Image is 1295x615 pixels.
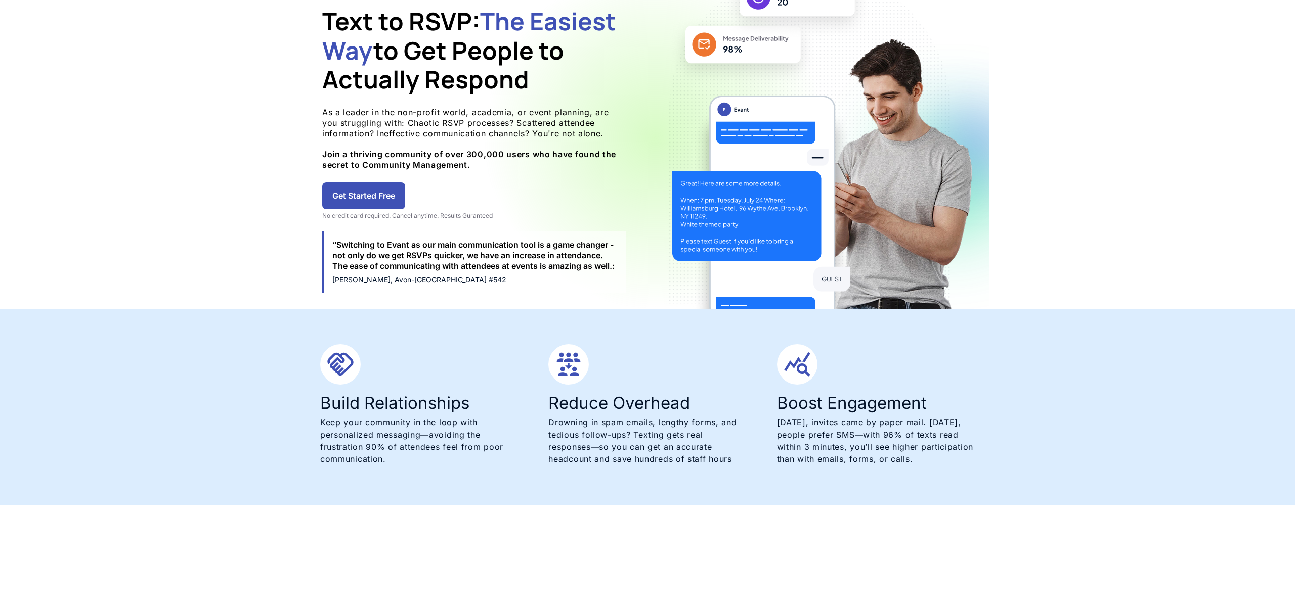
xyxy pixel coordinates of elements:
div: No credit card required. Cancel anytime. Results Guranteed [322,212,626,220]
div: [PERSON_NAME], Avon-[GEOGRAPHIC_DATA] #542 [332,275,618,285]
p: Keep your community in the loop with personalized messaging—avoiding the frustration 90% of atten... [320,416,518,465]
strong: Join a thriving community of over 300,000 users who have found the secret to Community Management. [322,149,616,170]
p: [DATE], invites came by paper mail. [DATE], people prefer SMS—with 96% of texts read within 3 min... [777,416,975,465]
p: Drowning in spam emails, lengthy forms, and tedious follow-ups? Texting gets real responses—so yo... [548,416,746,465]
h1: Text to RSVP: to Get People to Actually Respond [322,7,626,94]
a: Get Started Free [322,182,405,209]
h3: Reduce Overhead [548,395,746,411]
div: “Switching to Evant as our main communication tool is a game changer - not only do we get RSVPs q... [332,240,618,271]
h3: Boost Engagement [777,395,975,411]
p: As a leader in the non-profit world, academia, or event planning, are you struggling with: Chaoti... [322,107,626,170]
h3: Build Relationships [320,395,518,411]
